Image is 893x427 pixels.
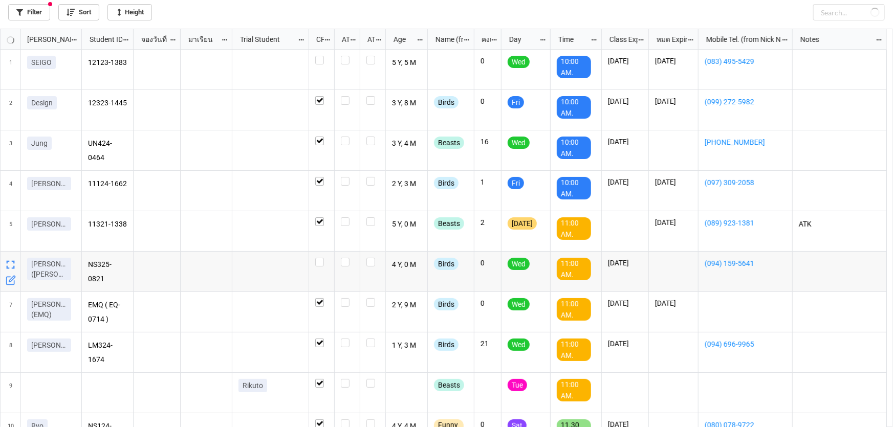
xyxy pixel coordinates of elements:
[88,56,127,70] p: 12123-1383
[794,34,875,45] div: Notes
[9,130,12,170] span: 3
[107,4,152,20] a: Height
[434,96,459,108] div: Birds
[508,56,530,68] div: Wed
[481,96,495,106] p: 0
[31,259,67,279] p: [PERSON_NAME] ([PERSON_NAME])
[9,211,12,251] span: 5
[508,258,530,270] div: Wed
[608,339,642,349] p: [DATE]
[608,137,642,147] p: [DATE]
[88,339,127,366] p: LM324-1674
[608,56,642,66] p: [DATE]
[705,177,786,188] a: (097) 309-2058
[557,96,591,119] div: 10:00 AM.
[1,29,82,50] div: grid
[9,373,12,413] span: 9
[508,379,527,391] div: Tue
[813,4,885,20] input: Search...
[88,137,127,164] p: UN424-0464
[705,56,786,67] a: (083) 495-5429
[434,177,459,189] div: Birds
[392,137,422,151] p: 3 Y, 4 M
[608,298,642,308] p: [DATE]
[603,34,638,45] div: Class Expiration
[557,177,591,199] div: 10:00 AM.
[434,298,459,310] div: Birds
[392,96,422,110] p: 3 Y, 8 M
[508,339,530,351] div: Wed
[481,258,495,268] p: 0
[481,298,495,308] p: 0
[58,4,99,20] a: Sort
[392,339,422,353] p: 1 Y, 3 M
[481,339,495,349] p: 21
[655,298,692,308] p: [DATE]
[31,57,52,68] p: SEIGO
[88,298,127,326] p: EMQ ( EQ-0714 )
[655,177,692,187] p: [DATE]
[88,217,127,232] p: 11321-1338
[387,34,417,45] div: Age
[8,4,50,20] a: Filter
[503,34,539,45] div: Day
[9,171,12,211] span: 4
[83,34,122,45] div: Student ID (from [PERSON_NAME] Name)
[243,380,263,391] p: Rikuto
[705,96,786,107] a: (099) 272-5982
[481,137,495,147] p: 16
[705,137,786,148] a: [PHONE_NUMBER]
[557,298,591,321] div: 11:00 AM.
[557,339,591,361] div: 11:00 AM.
[31,219,67,229] p: [PERSON_NAME]
[392,56,422,70] p: 5 Y, 5 M
[557,137,591,159] div: 10:00 AM.
[705,217,786,229] a: (089) 923-1381
[9,90,12,130] span: 2
[508,217,537,230] div: [DATE]
[31,299,67,320] p: [PERSON_NAME] (EMQ)
[336,34,350,45] div: ATT
[608,96,642,106] p: [DATE]
[392,298,422,312] p: 2 Y, 9 M
[705,258,786,269] a: (094) 159-5641
[557,56,591,78] div: 10:00 AM.
[310,34,324,45] div: CF
[481,56,495,66] p: 0
[392,217,422,232] p: 5 Y, 0 M
[508,137,530,149] div: Wed
[557,217,591,240] div: 11:00 AM.
[650,34,687,45] div: หมด Expired date (from [PERSON_NAME] Name)
[434,339,459,351] div: Birds
[508,96,524,108] div: Fri
[88,96,127,110] p: 12323-1445
[429,34,463,45] div: Name (from Class)
[88,258,127,285] p: NS325-0821
[361,34,376,45] div: ATK
[31,178,67,189] p: [PERSON_NAME]
[31,138,48,148] p: Jung
[434,137,464,149] div: Beasts
[434,379,464,391] div: Beasts
[9,332,12,372] span: 8
[9,50,12,89] span: 1
[508,177,524,189] div: Fri
[481,217,495,228] p: 2
[392,258,422,272] p: 4 Y, 0 M
[655,96,692,106] p: [DATE]
[234,34,297,45] div: Trial Student
[655,56,692,66] p: [DATE]
[700,34,781,45] div: Mobile Tel. (from Nick Name)
[392,177,422,191] p: 2 Y, 3 M
[655,217,692,228] p: [DATE]
[434,258,459,270] div: Birds
[508,298,530,310] div: Wed
[182,34,221,45] div: มาเรียน
[552,34,591,45] div: Time
[608,177,642,187] p: [DATE]
[799,217,881,232] p: ATK
[475,34,491,45] div: คงเหลือ (from Nick Name)
[135,34,169,45] div: จองวันที่
[705,339,786,350] a: (094) 696-9965
[608,258,642,268] p: [DATE]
